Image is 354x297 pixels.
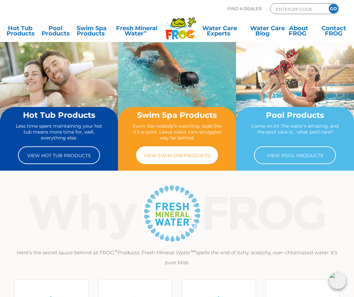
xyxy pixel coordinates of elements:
[136,146,218,164] a: View Swim Spa Products
[16,248,338,267] p: Here’s the secret sauce behind all FROG Products. Fresh Mineral Water spells the end of itchy, sc...
[77,26,104,39] a: Swim SpaProducts
[42,26,69,39] a: PoolProducts
[285,26,312,39] a: AboutFROG
[249,111,341,119] h2: Pool Products
[227,3,262,14] p: Find A Dealer
[144,29,147,34] sup: ∞
[131,111,223,119] h2: Swim Spa Products
[236,42,354,130] img: home-banner-pool-short
[16,182,338,244] img: Why Frog
[190,249,196,253] sup: ®∞
[250,26,277,39] a: Water CareBlog
[114,249,117,253] sup: ®
[254,146,336,164] a: View Pool Products
[275,5,320,13] input: Zip Code Form
[118,42,236,130] img: home-banner-swim-spa-short
[329,272,346,289] img: openIcon
[18,146,100,164] a: View Hot Tub Products
[320,26,347,39] a: ContactFROG
[131,123,223,141] p: Swim like nobody’s watching, soak like it’s a sport. Leave water care struggles way far behind.
[112,26,162,39] a: Fresh MineralWater∞
[13,123,105,141] p: Less time spent maintaining your hot tub means more time for, well, everything else.
[7,26,34,39] a: Hot TubProducts
[329,4,338,13] input: GO
[13,111,105,119] h2: Hot Tub Products
[249,123,341,141] p: Come on in! The water’s amazing, and the pool care is… what pool care?
[197,26,242,39] a: Water CareExperts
